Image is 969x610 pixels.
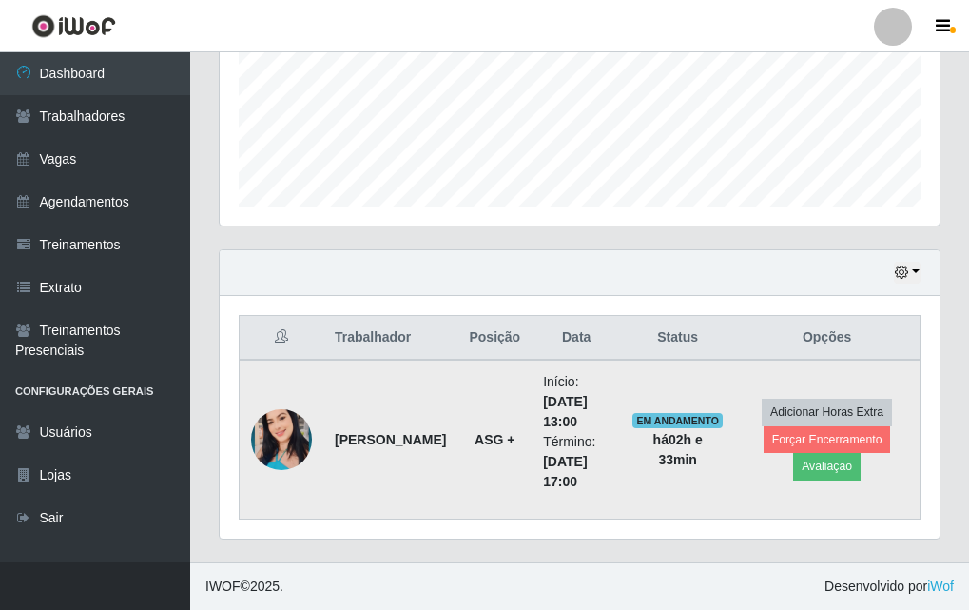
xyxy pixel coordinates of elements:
span: EM ANDAMENTO [632,413,723,428]
time: [DATE] 17:00 [543,454,587,489]
img: 1740501806044.jpeg [251,385,312,494]
time: [DATE] 13:00 [543,394,587,429]
span: Desenvolvido por [824,577,954,597]
strong: há 02 h e 33 min [653,432,703,467]
th: Trabalhador [323,316,457,361]
li: Término: [543,432,610,492]
img: CoreUI Logo [31,14,116,38]
button: Adicionar Horas Extra [762,399,892,425]
th: Opções [734,316,920,361]
th: Posição [457,316,532,361]
strong: [PERSON_NAME] [335,432,446,447]
span: IWOF [205,579,241,594]
th: Data [532,316,621,361]
button: Forçar Encerramento [764,426,891,453]
th: Status [621,316,734,361]
strong: ASG + [475,432,514,447]
li: Início: [543,372,610,432]
button: Avaliação [793,453,861,480]
a: iWof [927,579,954,594]
span: © 2025 . [205,577,283,597]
